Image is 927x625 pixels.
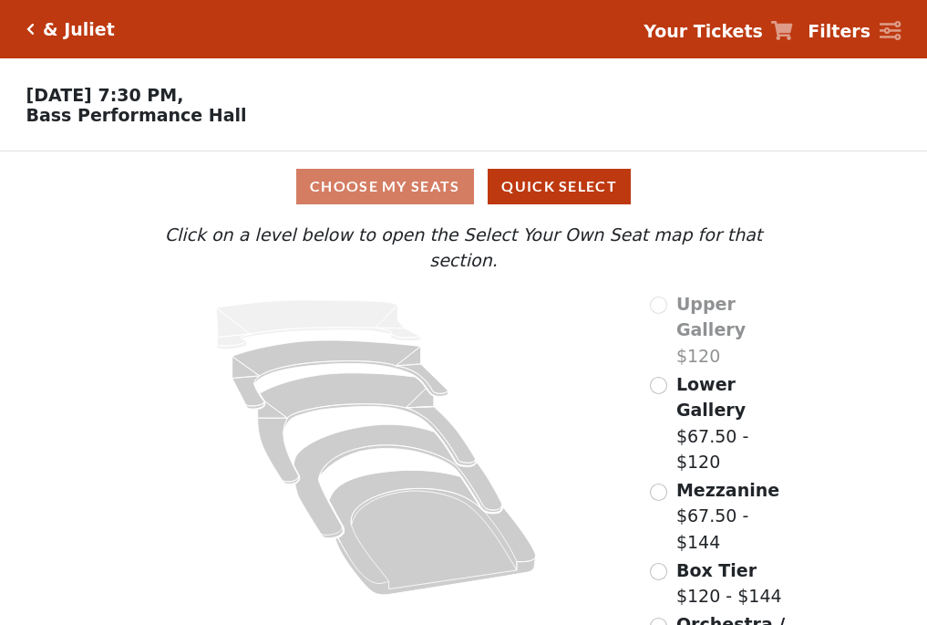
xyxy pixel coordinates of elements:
p: Click on a level below to open the Select Your Own Seat map for that section. [129,222,798,274]
h5: & Juliet [43,19,115,40]
a: Filters [808,18,901,45]
span: Mezzanine [676,480,779,500]
path: Lower Gallery - Seats Available: 147 [232,340,448,409]
label: $67.50 - $120 [676,371,798,475]
label: $120 [676,291,798,370]
strong: Your Tickets [644,21,763,41]
path: Upper Gallery - Seats Available: 0 [217,300,421,349]
a: Click here to go back to filters [26,23,35,36]
path: Orchestra / Parterre Circle - Seats Available: 39 [330,470,537,595]
label: $120 - $144 [676,557,782,609]
a: Your Tickets [644,18,793,45]
button: Quick Select [488,169,631,204]
label: $67.50 - $144 [676,477,798,556]
span: Upper Gallery [676,294,746,340]
strong: Filters [808,21,870,41]
span: Lower Gallery [676,374,746,421]
span: Box Tier [676,560,757,580]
